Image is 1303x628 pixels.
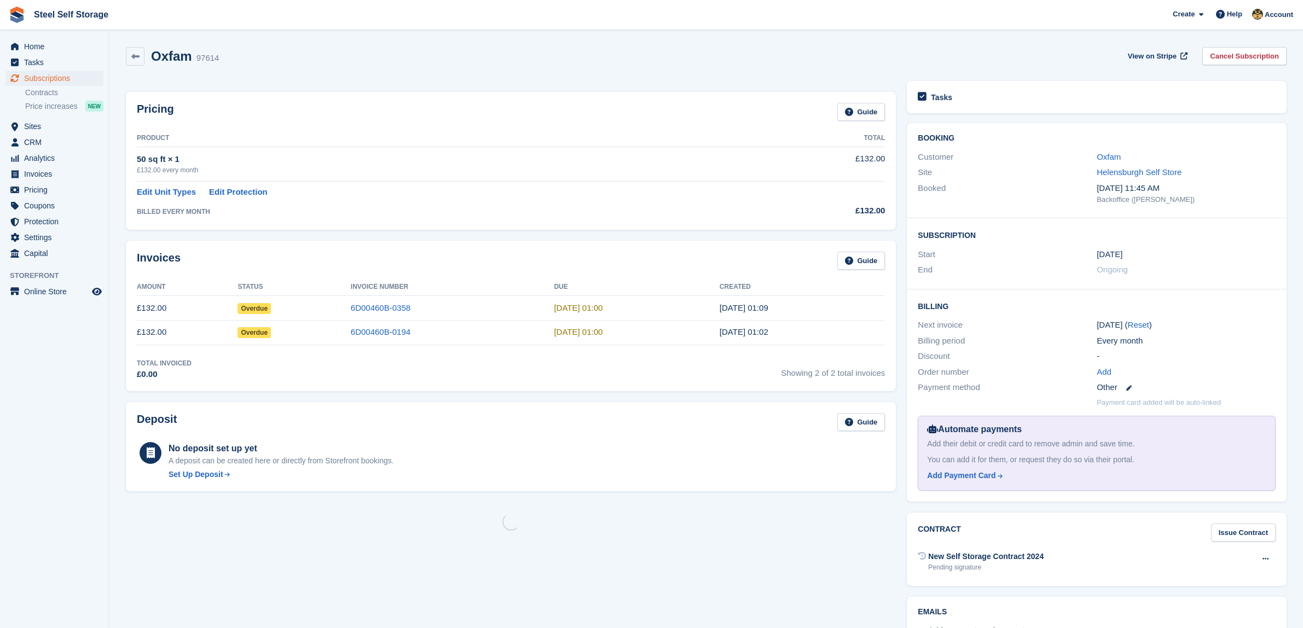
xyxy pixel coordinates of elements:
[137,207,746,217] div: BILLED EVERY MONTH
[918,608,1276,617] h2: Emails
[1097,167,1182,177] a: Helensburgh Self Store
[928,562,1044,572] div: Pending signature
[169,469,223,480] div: Set Up Deposit
[1097,152,1121,161] a: Oxfam
[5,230,103,245] a: menu
[351,327,410,336] a: 6D00460B-0194
[927,470,995,481] div: Add Payment Card
[238,327,271,338] span: Overdue
[24,182,90,197] span: Pricing
[927,454,1266,466] div: You can add it for them, or request they do so via their portal.
[746,147,885,181] td: £132.00
[137,153,746,166] div: 50 sq ft × 1
[554,327,603,336] time: 2025-08-02 00:00:00 UTC
[1097,265,1128,274] span: Ongoing
[5,284,103,299] a: menu
[837,413,885,431] a: Guide
[137,358,192,368] div: Total Invoiced
[1097,319,1276,332] div: [DATE] ( )
[5,182,103,197] a: menu
[1173,9,1195,20] span: Create
[24,39,90,54] span: Home
[5,150,103,166] a: menu
[85,101,103,112] div: NEW
[5,166,103,182] a: menu
[137,278,238,296] th: Amount
[720,303,768,312] time: 2025-09-01 00:09:29 UTC
[169,442,394,455] div: No deposit set up yet
[927,470,1262,481] a: Add Payment Card
[137,296,238,321] td: £132.00
[918,319,1097,332] div: Next invoice
[918,300,1276,311] h2: Billing
[746,205,885,217] div: £132.00
[918,151,1097,164] div: Customer
[5,71,103,86] a: menu
[1211,524,1276,542] a: Issue Contract
[351,278,554,296] th: Invoice Number
[918,182,1097,205] div: Booked
[5,246,103,261] a: menu
[918,524,961,542] h2: Contract
[837,252,885,270] a: Guide
[351,303,410,312] a: 6D00460B-0358
[24,55,90,70] span: Tasks
[720,278,885,296] th: Created
[1097,194,1276,205] div: Backoffice ([PERSON_NAME])
[918,134,1276,143] h2: Booking
[927,438,1266,450] div: Add their debit or credit card to remove admin and save time.
[25,100,103,112] a: Price increases NEW
[554,278,719,296] th: Due
[10,270,109,281] span: Storefront
[24,119,90,134] span: Sites
[1265,9,1293,20] span: Account
[1128,51,1177,62] span: View on Stripe
[918,335,1097,347] div: Billing period
[238,303,271,314] span: Overdue
[9,7,25,23] img: stora-icon-8386f47178a22dfd0bd8f6a31ec36ba5ce8667c1dd55bd0f319d3a0aa187defe.svg
[238,278,350,296] th: Status
[24,166,90,182] span: Invoices
[1097,366,1111,379] a: Add
[1227,9,1242,20] span: Help
[24,198,90,213] span: Coupons
[1252,9,1263,20] img: James Steel
[927,423,1266,436] div: Automate payments
[837,103,885,121] a: Guide
[931,92,952,102] h2: Tasks
[24,246,90,261] span: Capital
[918,350,1097,363] div: Discount
[90,285,103,298] a: Preview store
[918,381,1097,394] div: Payment method
[137,252,181,270] h2: Invoices
[137,130,746,147] th: Product
[30,5,113,24] a: Steel Self Storage
[918,229,1276,240] h2: Subscription
[25,88,103,98] a: Contracts
[5,135,103,150] a: menu
[554,303,603,312] time: 2025-09-02 00:00:00 UTC
[5,214,103,229] a: menu
[720,327,768,336] time: 2025-08-01 00:02:15 UTC
[137,413,177,431] h2: Deposit
[918,264,1097,276] div: End
[24,135,90,150] span: CRM
[1097,335,1276,347] div: Every month
[918,366,1097,379] div: Order number
[137,368,192,381] div: £0.00
[1202,47,1287,65] a: Cancel Subscription
[5,39,103,54] a: menu
[169,469,394,480] a: Set Up Deposit
[24,284,90,299] span: Online Store
[137,103,174,121] h2: Pricing
[24,214,90,229] span: Protection
[137,186,196,199] a: Edit Unit Types
[151,49,192,63] h2: Oxfam
[137,165,746,175] div: £132.00 every month
[746,130,885,147] th: Total
[1097,350,1276,363] div: -
[209,186,268,199] a: Edit Protection
[5,55,103,70] a: menu
[781,358,885,381] span: Showing 2 of 2 total invoices
[24,230,90,245] span: Settings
